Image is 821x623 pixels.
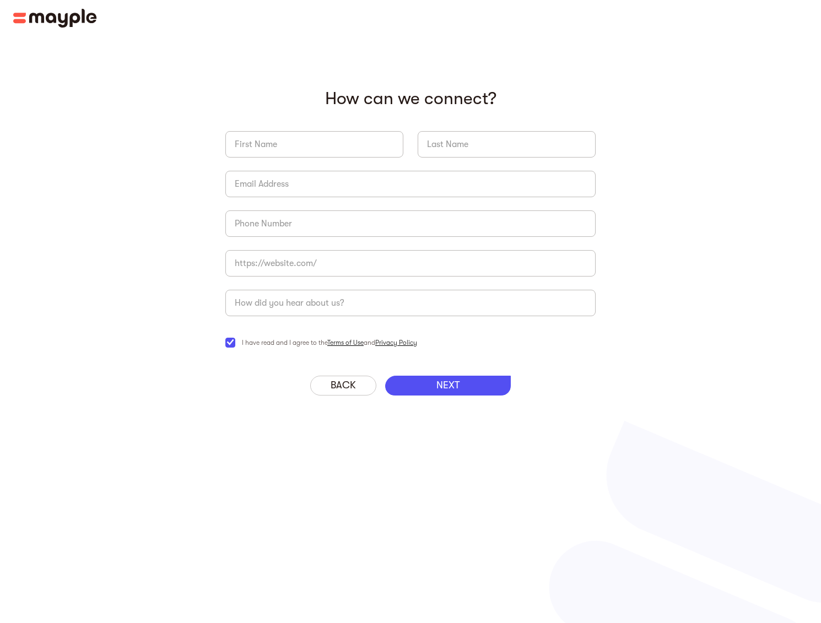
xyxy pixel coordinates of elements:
img: Mayple logo [13,9,97,28]
input: Email Address [225,171,596,197]
input: Phone Number [225,210,596,237]
input: Last Name [418,131,596,158]
a: Terms of Use [327,339,364,346]
p: NEXT [436,380,460,392]
p: Back [331,380,356,392]
input: https://website.com/ [225,250,596,277]
input: How did you hear about us? [225,290,596,316]
input: First Name [225,131,403,158]
a: Privacy Policy [375,339,417,346]
span: I have read and I agree to the and [242,336,417,349]
p: How can we connect? [225,88,596,109]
